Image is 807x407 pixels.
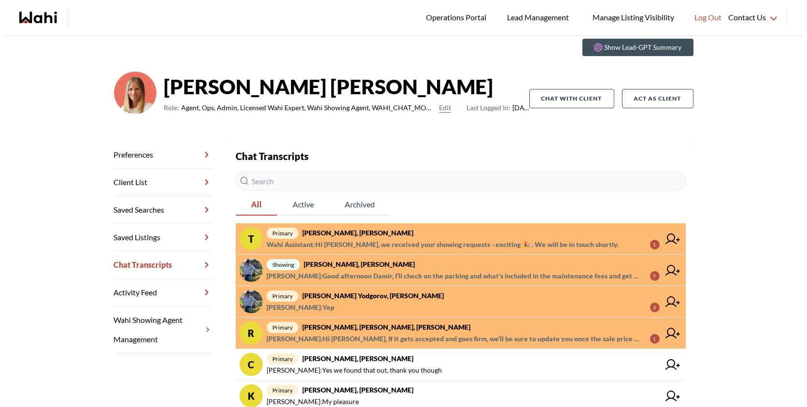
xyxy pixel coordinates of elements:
[114,224,212,251] a: Saved Listings
[650,303,660,312] div: 3
[267,333,642,345] span: [PERSON_NAME] : Hi [PERSON_NAME], If it gets accepted and goes firm, we’ll be sure to update you ...
[267,385,298,396] span: primary
[114,72,156,114] img: 0f07b375cde2b3f9.png
[114,196,212,224] a: Saved Searches
[267,302,334,313] span: [PERSON_NAME] : Yep
[114,306,212,353] a: Wahi Showing Agent Management
[267,228,298,239] span: primary
[605,43,682,52] p: Show Lead-GPT Summary
[267,322,298,333] span: primary
[236,194,277,216] button: All
[650,271,660,281] div: 7
[267,364,442,376] span: [PERSON_NAME] : Yes we found that out, thank you though
[439,102,451,114] button: Edit
[236,150,309,162] strong: Chat Transcripts
[236,223,686,255] a: Tprimary[PERSON_NAME], [PERSON_NAME]Wahi Assistant:Hi [PERSON_NAME], we received your showing req...
[426,11,490,24] span: Operations Portal
[302,229,413,237] strong: [PERSON_NAME], [PERSON_NAME]
[164,102,180,114] span: Role:
[240,290,263,313] img: chat avatar
[240,353,263,376] div: C
[240,227,263,250] div: T
[267,291,298,302] span: primary
[236,318,686,349] a: Rprimary[PERSON_NAME], [PERSON_NAME], [PERSON_NAME][PERSON_NAME]:Hi [PERSON_NAME], If it gets acc...
[304,260,415,268] strong: [PERSON_NAME], [PERSON_NAME]
[236,171,686,190] input: Search
[267,353,298,364] span: primary
[329,194,390,216] button: Archived
[114,279,212,306] a: Activity Feed
[582,39,694,56] button: Show Lead-GPT Summary
[622,89,694,108] button: Act as Client
[302,291,444,300] strong: [PERSON_NAME] Yodgorov, [PERSON_NAME]
[164,72,529,101] strong: [PERSON_NAME] [PERSON_NAME]
[694,11,722,24] span: Log Out
[467,102,529,114] span: [DATE]
[182,102,436,114] span: Agent, Ops, Admin, Licensed Wahi Expert, Wahi Showing Agent, WAHI_CHAT_MODERATOR
[507,11,572,24] span: Lead Management
[467,103,510,112] span: Last Logged In:
[302,354,413,363] strong: [PERSON_NAME], [PERSON_NAME]
[302,323,470,331] strong: [PERSON_NAME], [PERSON_NAME], [PERSON_NAME]
[277,194,329,216] button: Active
[590,11,677,24] span: Manage Listing Visibility
[267,270,642,282] span: [PERSON_NAME] : Good afternoon Damir, I’ll check on the parking and what’s included in the mainte...
[114,251,212,279] a: Chat Transcripts
[114,141,212,169] a: Preferences
[19,12,57,23] a: Wahi homepage
[114,169,212,196] a: Client List
[267,239,619,250] span: Wahi Assistant : Hi [PERSON_NAME], we received your showing requests - exciting 🎉 . We will be in...
[236,286,686,318] a: primary[PERSON_NAME] Yodgorov, [PERSON_NAME][PERSON_NAME]:Yep3
[267,259,300,270] span: showing
[236,255,686,286] a: showing[PERSON_NAME], [PERSON_NAME][PERSON_NAME]:Good afternoon Damir, I’ll check on the parking ...
[650,240,660,249] div: 1
[240,259,263,282] img: chat avatar
[302,386,413,394] strong: [PERSON_NAME], [PERSON_NAME]
[650,334,660,344] div: 1
[240,321,263,345] div: R
[529,89,614,108] button: Chat with client
[236,349,686,380] a: Cprimary[PERSON_NAME], [PERSON_NAME][PERSON_NAME]:Yes we found that out, thank you though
